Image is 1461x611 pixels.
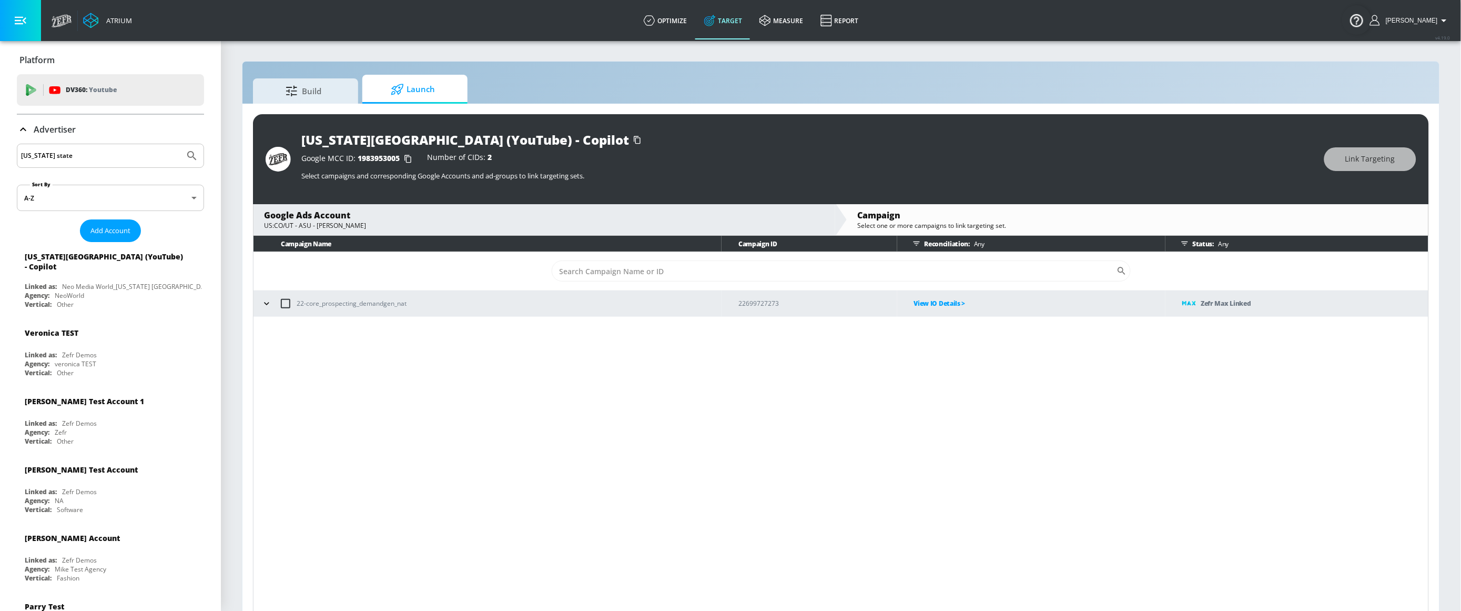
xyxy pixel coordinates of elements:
div: [US_STATE][GEOGRAPHIC_DATA] (YouTube) - Copilot [301,131,629,148]
div: Status: [1177,236,1428,252]
div: Atrium [102,16,132,25]
div: Vertical: [25,437,52,446]
div: Number of CIDs: [427,154,492,164]
p: DV360: [66,84,117,96]
div: A-Z [17,185,204,211]
span: 1983953005 [358,153,400,163]
div: Veronica TESTLinked as:Zefr DemosAgency:veronica TESTVertical:Other [17,320,204,380]
p: Any [1214,238,1229,249]
div: Agency: [25,291,49,300]
a: measure [751,2,812,39]
a: Atrium [83,13,132,28]
div: Agency: [25,428,49,437]
div: [US_STATE][GEOGRAPHIC_DATA] (YouTube) - CopilotLinked as:Neo Media World_[US_STATE] [GEOGRAPHIC_D... [17,246,204,312]
a: optimize [635,2,696,39]
div: Other [57,437,74,446]
p: Any [970,238,985,249]
th: Campaign Name [253,236,722,252]
div: [PERSON_NAME] Test Account 1Linked as:Zefr DemosAgency:ZefrVertical:Other [17,388,204,448]
span: 2 [488,152,492,162]
p: Zefr Max Linked [1201,297,1252,309]
p: Select campaigns and corresponding Google Accounts and ad-groups to link targeting sets. [301,171,1314,181]
div: Linked as: [25,556,57,565]
div: Veronica TEST [25,328,78,338]
div: Platform [17,45,204,75]
div: [PERSON_NAME] Test Account [25,465,138,475]
div: veronica TEST [55,359,96,368]
a: Target [696,2,751,39]
label: Sort By [30,181,53,188]
div: Vertical: [25,574,52,583]
div: Zefr Demos [62,556,97,565]
div: Software [57,505,83,514]
div: Google MCC ID: [301,154,417,164]
p: 22699727273 [738,298,897,309]
div: Vertical: [25,505,52,514]
div: Vertical: [25,368,52,377]
div: NeoWorld [55,291,84,300]
input: Search Campaign Name or ID [552,261,1117,282]
button: Submit Search [180,144,204,167]
p: Platform [19,54,55,66]
p: Advertiser [34,124,76,135]
div: Google Ads AccountUS:CO/UT - ASU - [PERSON_NAME] [253,204,835,235]
div: Agency: [25,496,49,505]
div: Linked as: [25,282,57,291]
div: Mike Test Agency [55,565,106,574]
div: Campaign [857,209,1418,221]
button: Open Resource Center [1342,5,1372,35]
span: Add Account [90,225,130,237]
th: Campaign ID [722,236,897,252]
span: login as: andersson.ceron@zefr.com [1382,17,1438,24]
div: [PERSON_NAME] Test Account 1 [25,396,144,406]
div: [PERSON_NAME] Account [25,533,120,543]
div: Google Ads Account [264,209,825,221]
div: Agency: [25,565,49,574]
div: Advertiser [17,115,204,144]
div: Neo Media World_[US_STATE] [GEOGRAPHIC_DATA] [62,282,215,291]
div: [PERSON_NAME] AccountLinked as:Zefr DemosAgency:Mike Test AgencyVertical:Fashion [17,525,204,585]
button: [PERSON_NAME] [1370,14,1450,27]
div: [US_STATE][GEOGRAPHIC_DATA] (YouTube) - Copilot [25,252,187,272]
div: Fashion [57,574,79,583]
span: Build [263,78,343,104]
div: Linked as: [25,419,57,428]
div: NA [55,496,64,505]
p: 22-core_prospecting_demandgen_nat [297,298,407,309]
div: [PERSON_NAME] Test AccountLinked as:Zefr DemosAgency:NAVertical:Software [17,457,204,517]
div: Search CID Name or Number [552,261,1131,282]
div: Other [57,368,74,377]
div: Reconciliation: [909,236,1165,252]
div: Zefr [55,428,67,437]
input: Search by name [21,149,180,163]
div: Zefr Demos [62,419,97,428]
div: Zefr Demos [62,487,97,496]
div: Linked as: [25,487,57,496]
div: Linked as: [25,350,57,359]
div: Vertical: [25,300,52,309]
span: v 4.19.0 [1436,35,1450,41]
p: View IO Details > [914,297,1165,309]
div: Other [57,300,74,309]
div: Select one or more campaigns to link targeting set. [857,221,1418,230]
a: Report [812,2,867,39]
span: Launch [373,77,453,102]
div: Agency: [25,359,49,368]
div: DV360: Youtube [17,74,204,106]
div: Zefr Demos [62,350,97,359]
button: Add Account [80,219,141,242]
div: US:CO/UT - ASU - [PERSON_NAME] [264,221,825,230]
p: Youtube [89,84,117,95]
